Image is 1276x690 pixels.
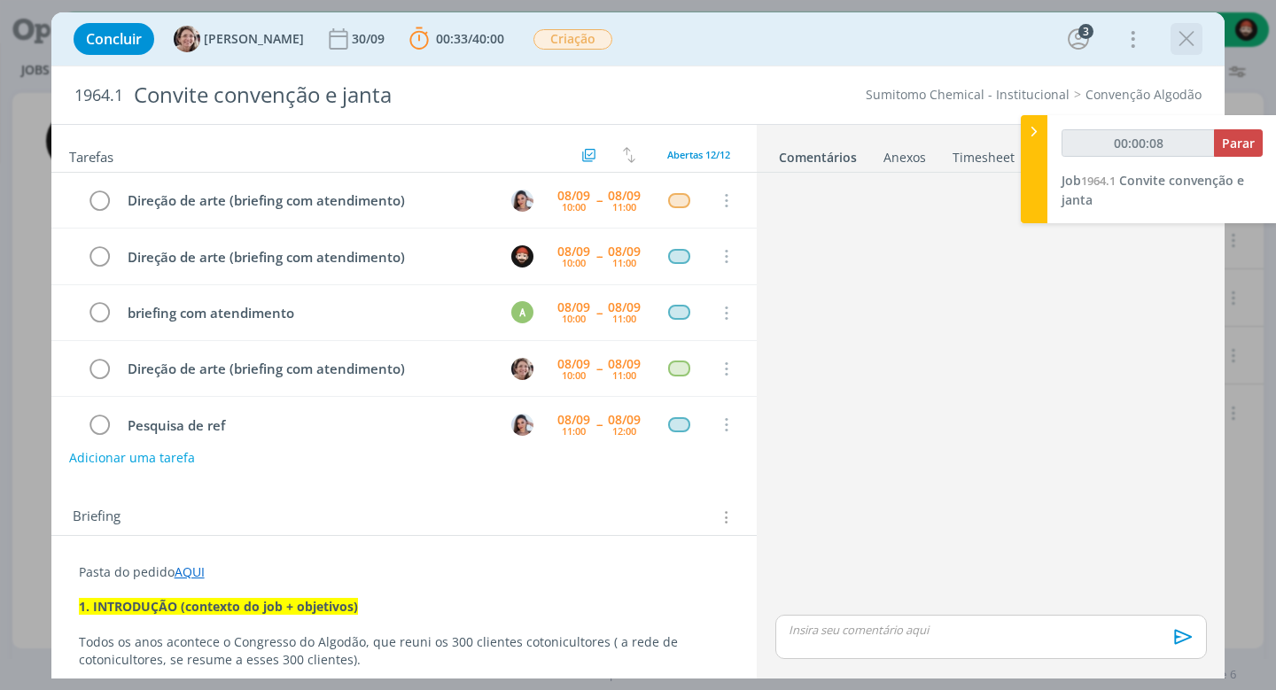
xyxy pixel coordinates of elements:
[86,32,142,46] span: Concluir
[405,25,509,53] button: 00:33/40:00
[562,314,586,323] div: 10:00
[509,187,535,213] button: N
[1062,172,1244,208] span: Convite convenção e janta
[51,12,1225,678] div: dialog
[596,362,602,375] span: --
[509,299,535,326] button: A
[127,74,725,117] div: Convite convenção e janta
[1214,129,1263,157] button: Parar
[74,23,154,55] button: Concluir
[557,414,590,426] div: 08/09
[608,190,641,202] div: 08/09
[204,33,304,45] span: [PERSON_NAME]
[352,33,388,45] div: 30/09
[73,506,121,529] span: Briefing
[596,306,602,319] span: --
[511,190,533,212] img: N
[121,302,495,324] div: briefing com atendimento
[612,370,636,380] div: 11:00
[1062,172,1244,208] a: Job1964.1Convite convenção e janta
[121,415,495,437] div: Pesquisa de ref
[562,202,586,212] div: 10:00
[612,202,636,212] div: 11:00
[74,86,123,105] span: 1964.1
[596,418,602,430] span: --
[612,426,636,436] div: 12:00
[883,149,926,167] div: Anexos
[608,414,641,426] div: 08/09
[1078,24,1093,39] div: 3
[511,414,533,436] img: N
[952,141,1015,167] a: Timesheet
[562,258,586,267] div: 10:00
[596,194,602,206] span: --
[79,598,358,615] strong: 1. INTRODUÇÃO (contexto do job + objetivos)
[174,26,200,52] img: A
[175,563,205,580] a: AQUI
[596,250,602,262] span: --
[1081,173,1116,189] span: 1964.1
[509,411,535,438] button: N
[557,190,590,202] div: 08/09
[778,141,858,167] a: Comentários
[511,301,533,323] div: A
[511,245,533,267] img: W
[69,144,113,166] span: Tarefas
[509,355,535,382] button: A
[667,148,730,161] span: Abertas 12/12
[608,358,641,370] div: 08/09
[557,245,590,258] div: 08/09
[1085,86,1202,103] a: Convenção Algodão
[562,370,586,380] div: 10:00
[79,563,730,581] p: Pasta do pedido
[557,301,590,314] div: 08/09
[472,30,504,47] span: 40:00
[533,29,612,50] span: Criação
[557,358,590,370] div: 08/09
[468,30,472,47] span: /
[608,245,641,258] div: 08/09
[79,633,730,669] p: Todos os anos acontece o Congresso do Algodão, que reuni os 300 clientes cotonicultores ( a rede ...
[509,243,535,269] button: W
[1222,135,1255,151] span: Parar
[121,190,495,212] div: Direção de arte (briefing com atendimento)
[68,442,196,474] button: Adicionar uma tarefa
[1064,25,1093,53] button: 3
[174,26,304,52] button: A[PERSON_NAME]
[533,28,613,50] button: Criação
[612,314,636,323] div: 11:00
[608,301,641,314] div: 08/09
[866,86,1070,103] a: Sumitomo Chemical - Institucional
[121,246,495,268] div: Direção de arte (briefing com atendimento)
[511,358,533,380] img: A
[436,30,468,47] span: 00:33
[562,426,586,436] div: 11:00
[623,147,635,163] img: arrow-down-up.svg
[612,258,636,267] div: 11:00
[121,358,495,380] div: Direção de arte (briefing com atendimento)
